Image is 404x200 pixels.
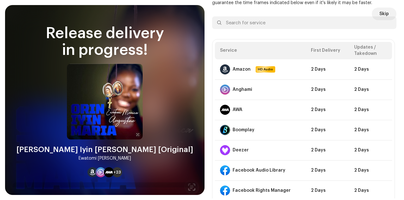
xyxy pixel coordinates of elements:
[233,67,251,72] div: Amazon
[233,127,254,132] div: Boomplay
[306,100,349,120] td: 2 Days
[306,120,349,140] td: 2 Days
[233,148,249,153] div: Deezer
[16,144,193,155] div: [PERSON_NAME] Iyin [PERSON_NAME] [Original]
[349,160,392,180] td: 2 Days
[306,140,349,160] td: 2 Days
[233,87,252,92] div: Anghami
[215,42,306,59] th: Service
[67,64,143,139] img: 1b21d571-2158-42d9-9438-0ce66b706ef9
[349,100,392,120] td: 2 Days
[372,8,396,20] button: Skip
[233,107,242,112] div: AWA
[349,120,392,140] td: 2 Days
[306,59,349,79] td: 2 Days
[349,42,392,59] th: Updates / Takedown
[212,16,396,29] input: Search for service
[349,59,392,79] td: 2 Days
[233,188,291,193] div: Facebook Rights Manager
[349,140,392,160] td: 2 Days
[13,25,197,59] div: Release delivery in progress!
[233,168,285,173] div: Facebook Audio Library
[113,170,121,175] span: +23
[349,79,392,100] td: 2 Days
[306,79,349,100] td: 2 Days
[79,155,131,162] div: Ewatomi [PERSON_NAME]
[379,8,389,20] span: Skip
[306,42,349,59] th: First Delivery
[306,160,349,180] td: 2 Days
[256,67,275,72] span: HD Audio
